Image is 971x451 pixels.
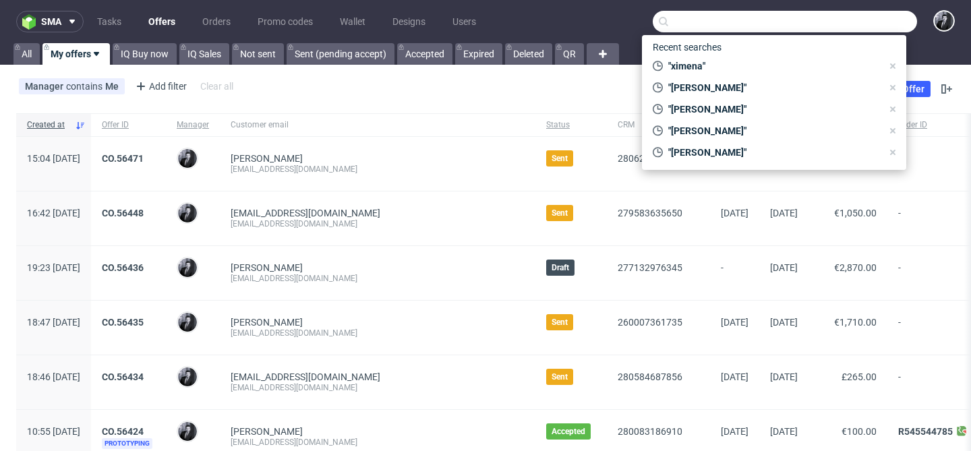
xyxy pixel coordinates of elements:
a: 280620642508 [618,153,682,164]
a: Expired [455,43,502,65]
a: Deleted [505,43,552,65]
span: Accepted [552,426,585,437]
span: €1,050.00 [834,208,877,218]
a: 277132976345 [618,262,682,273]
span: 10:55 [DATE] [27,426,80,437]
span: [DATE] [770,317,798,328]
span: [EMAIL_ADDRESS][DOMAIN_NAME] [231,208,380,218]
span: [DATE] [721,426,748,437]
div: Add filter [130,76,189,97]
a: QR [555,43,584,65]
a: Promo codes [249,11,321,32]
a: IQ Buy now [113,43,177,65]
span: 15:04 [DATE] [27,153,80,164]
div: [EMAIL_ADDRESS][DOMAIN_NAME] [231,437,525,448]
img: Philippe Dubuy [178,367,197,386]
span: Manager [25,81,66,92]
img: Philippe Dubuy [178,258,197,277]
span: sma [41,17,61,26]
span: Offer ID [102,119,155,131]
a: [PERSON_NAME] [231,262,303,273]
div: Clear all [198,77,236,96]
span: Prototyping [102,438,152,449]
a: CO.56448 [102,208,144,218]
a: Orders [194,11,239,32]
a: [PERSON_NAME] [231,317,303,328]
a: Accepted [397,43,452,65]
div: [EMAIL_ADDRESS][DOMAIN_NAME] [231,273,525,284]
span: £265.00 [842,371,877,382]
span: 19:23 [DATE] [27,262,80,273]
span: [DATE] [770,262,798,273]
span: "ximena" [663,59,882,73]
span: "[PERSON_NAME]" [663,124,882,138]
span: - [721,262,748,284]
a: R545544785 [898,426,953,437]
span: CRM [618,119,699,131]
span: Created at [27,119,69,131]
span: 16:42 [DATE] [27,208,80,218]
span: Sent [552,153,568,164]
span: [DATE] [770,426,798,437]
a: Wallet [332,11,374,32]
a: CO.56436 [102,262,144,273]
a: Sent (pending accept) [287,43,394,65]
span: "[PERSON_NAME]" [663,146,882,159]
span: €100.00 [842,426,877,437]
span: €1,710.00 [834,317,877,328]
a: Offers [140,11,183,32]
a: My offers [42,43,110,65]
a: 280083186910 [618,426,682,437]
span: Sent [552,317,568,328]
span: [DATE] [721,371,748,382]
a: [PERSON_NAME] [231,426,303,437]
img: Philippe Dubuy [178,204,197,222]
span: [DATE] [721,317,748,328]
button: sma [16,11,84,32]
span: [EMAIL_ADDRESS][DOMAIN_NAME] [231,371,380,382]
span: Sent [552,371,568,382]
img: Philippe Dubuy [178,313,197,332]
a: Not sent [232,43,284,65]
span: contains [66,81,105,92]
span: "[PERSON_NAME]" [663,102,882,116]
img: Philippe Dubuy [178,422,197,441]
a: Tasks [89,11,129,32]
a: 280584687856 [618,371,682,382]
span: Recent searches [647,36,727,58]
span: Customer email [231,119,525,131]
span: [DATE] [770,371,798,382]
a: 260007361735 [618,317,682,328]
a: All [13,43,40,65]
span: Status [546,119,596,131]
div: [EMAIL_ADDRESS][DOMAIN_NAME] [231,328,525,338]
span: Sent [552,208,568,218]
img: Philippe Dubuy [178,149,197,168]
a: CO.56435 [102,317,144,328]
span: Draft [552,262,569,273]
span: 18:47 [DATE] [27,317,80,328]
a: CO.56434 [102,371,144,382]
div: [EMAIL_ADDRESS][DOMAIN_NAME] [231,164,525,175]
div: [EMAIL_ADDRESS][DOMAIN_NAME] [231,382,525,393]
span: "[PERSON_NAME]" [663,81,882,94]
a: CO.56471 [102,153,144,164]
a: IQ Sales [179,43,229,65]
a: Designs [384,11,434,32]
span: [DATE] [770,208,798,218]
img: Philippe Dubuy [935,11,953,30]
img: logo [22,14,41,30]
span: 18:46 [DATE] [27,371,80,382]
span: Manager [177,119,209,131]
a: Users [444,11,484,32]
span: [DATE] [721,208,748,218]
div: Me [105,81,119,92]
div: [EMAIL_ADDRESS][DOMAIN_NAME] [231,218,525,229]
span: €2,870.00 [834,262,877,273]
a: 279583635650 [618,208,682,218]
a: [PERSON_NAME] [231,153,303,164]
a: CO.56424 [102,426,144,437]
